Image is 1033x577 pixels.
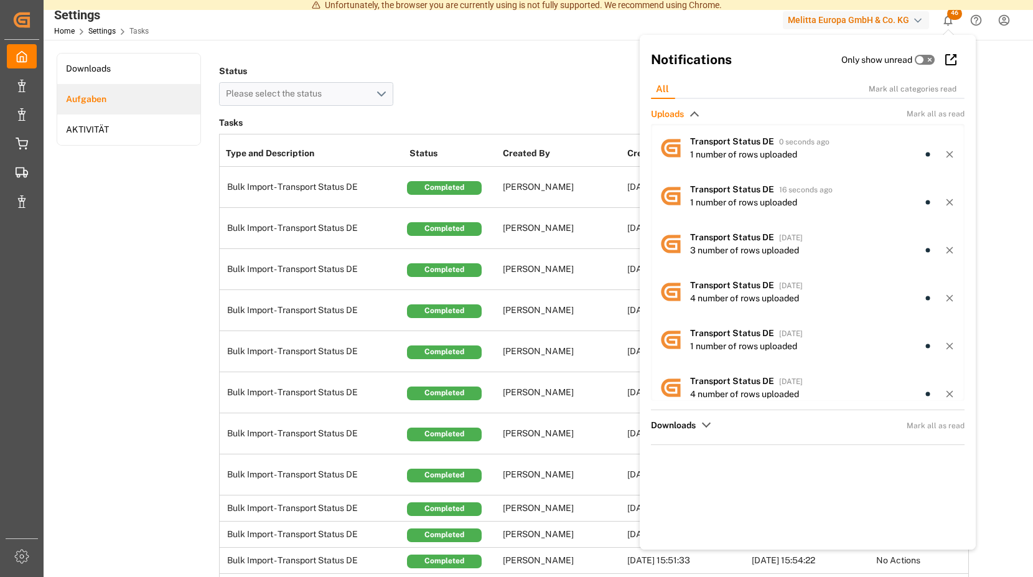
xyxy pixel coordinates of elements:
td: [PERSON_NAME] [500,208,624,249]
td: Bulk Import - Transport Status DE [220,331,406,372]
td: [DATE] 15:51:33 [624,548,749,574]
div: Completed [407,469,482,482]
td: [DATE] 15:55:04 [624,522,749,548]
div: 1 number of rows uploaded [690,196,797,209]
div: Completed [407,528,482,542]
span: Mark all as read [907,108,965,120]
th: Type and Description [220,141,406,167]
td: Bulk Import - Transport Status DE [220,249,406,290]
td: Bulk Import - Transport Status DE [220,167,406,208]
td: [PERSON_NAME] [500,290,624,331]
button: Help Center [962,6,990,34]
span: Please select the status [226,88,328,98]
a: avatarTransport Status DE0 seconds ago1 number of rows uploaded [651,124,965,172]
a: avatarTransport Status DE[DATE]3 number of rows uploaded [651,220,965,268]
a: Downloads [57,54,200,84]
div: Completed [407,222,482,236]
span: Transport Status DE [690,280,774,290]
th: Created At [624,141,749,167]
a: Settings [88,27,116,35]
div: Completed [407,345,482,359]
span: 16 seconds ago [779,185,833,194]
td: [DATE] 08:48:46 [624,331,749,372]
h4: Status [219,62,393,80]
td: Bulk Import - Transport Status DE [220,413,406,454]
span: Transport Status DE [690,232,774,242]
h3: Tasks [219,115,969,132]
div: Completed [407,555,482,568]
span: [DATE] [779,329,803,338]
button: show 46 new notifications [934,6,962,34]
span: Transport Status DE [690,136,774,146]
td: [DATE] 17:03:44 [624,454,749,495]
td: [DATE] 11:46:26 [624,167,749,208]
td: [PERSON_NAME] [500,522,624,548]
div: 1 number of rows uploaded [690,340,797,353]
div: Completed [407,428,482,441]
td: Bulk Import - Transport Status DE [220,548,406,574]
label: Only show unread [841,54,912,67]
a: Home [54,27,75,35]
div: 4 number of rows uploaded [690,388,799,401]
img: avatar [651,128,690,167]
td: [DATE] 13:16:17 [624,249,749,290]
td: [PERSON_NAME] [500,454,624,495]
td: Bulk Import - Transport Status DE [220,522,406,548]
div: 1 number of rows uploaded [690,148,797,161]
img: avatar [651,368,690,407]
td: Bulk Import - Transport Status DE [220,208,406,249]
td: [DATE] 17:24:13 [624,372,749,413]
span: [DATE] [779,281,803,290]
td: Bulk Import - Transport Status DE [220,372,406,413]
div: Completed [407,181,482,195]
td: Bulk Import - Transport Status DE [220,454,406,495]
th: Created By [500,141,624,167]
a: avatarTransport Status DE[DATE]4 number of rows uploaded [651,268,965,316]
a: Aufgaben [57,84,200,115]
span: 0 seconds ago [779,138,830,146]
div: Completed [407,304,482,318]
span: Transport Status DE [690,376,774,386]
a: avatarTransport Status DE[DATE]1 number of rows uploaded [651,316,965,364]
div: Completed [407,387,482,400]
span: Transport Status DE [690,184,774,194]
div: Mark all categories read [869,83,970,95]
div: 3 number of rows uploaded [690,244,799,257]
a: avatarTransport Status DE16 seconds ago1 number of rows uploaded [651,172,965,220]
td: [DATE] 15:54:22 [749,548,873,574]
span: Mark all as read [907,420,965,431]
span: [DATE] [779,233,803,242]
th: Status [406,141,500,167]
td: [DATE] 17:17:35 [624,413,749,454]
td: [PERSON_NAME] [500,372,624,413]
span: Transport Status DE [690,328,774,338]
td: [DATE] 16:01:02 [624,495,749,522]
a: avatarTransport Status DE[DATE]4 number of rows uploaded [651,364,965,411]
img: avatar [651,320,690,359]
td: [PERSON_NAME] [500,331,624,372]
td: [PERSON_NAME] [500,548,624,574]
img: avatar [651,176,690,215]
span: 46 [947,7,962,20]
img: avatar [651,272,690,311]
div: All [646,80,679,99]
h2: Notifications [651,50,841,70]
span: [DATE] [779,377,803,386]
span: No Actions [876,555,920,565]
div: Completed [407,502,482,516]
div: Settings [54,6,149,24]
span: Uploads [651,108,684,121]
div: Melitta Europa GmbH & Co. KG [783,11,929,29]
td: Bulk Import - Transport Status DE [220,290,406,331]
span: Downloads [651,419,696,432]
div: 4 number of rows uploaded [690,292,799,305]
button: Melitta Europa GmbH & Co. KG [783,8,934,32]
td: [PERSON_NAME] [500,495,624,522]
a: AKTIVITÄT [57,115,200,145]
td: [DATE] 17:37:16 [624,208,749,249]
div: Completed [407,263,482,277]
td: [PERSON_NAME] [500,167,624,208]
